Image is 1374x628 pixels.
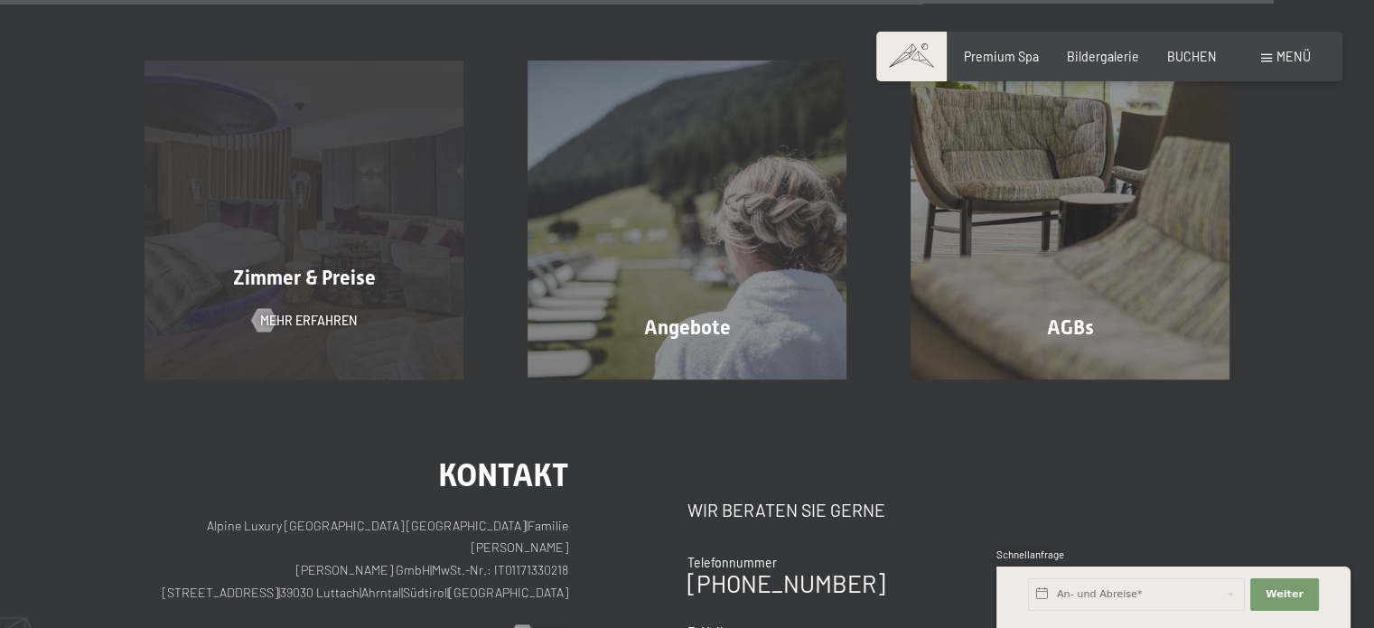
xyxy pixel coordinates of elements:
span: | [526,518,528,533]
span: Telefonnummer [687,555,777,570]
span: | [447,585,449,600]
span: Zimmer & Preise [233,267,376,289]
span: Angebote [644,316,731,339]
span: Kontakt [438,456,568,493]
a: Bildergalerie [1067,49,1139,64]
button: Weiter [1250,578,1319,611]
span: AGBs [1046,316,1093,339]
a: BUCHEN [1167,49,1217,64]
span: Schnellanfrage [996,548,1064,560]
a: Buchung AGBs [878,61,1261,380]
span: Menü [1276,49,1311,64]
a: [PHONE_NUMBER] [687,569,885,597]
span: Wir beraten Sie gerne [687,500,885,520]
span: Mehr erfahren [260,312,357,330]
a: Buchung Angebote [496,61,879,380]
span: | [401,585,403,600]
a: Premium Spa [964,49,1039,64]
p: Alpine Luxury [GEOGRAPHIC_DATA] [GEOGRAPHIC_DATA] Familie [PERSON_NAME] [PERSON_NAME] GmbH MwSt.-... [145,515,568,605]
span: | [360,585,361,600]
span: Weiter [1266,587,1304,602]
a: Buchung Zimmer & Preise Mehr erfahren [113,61,496,380]
span: | [278,585,280,600]
span: | [430,562,432,577]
